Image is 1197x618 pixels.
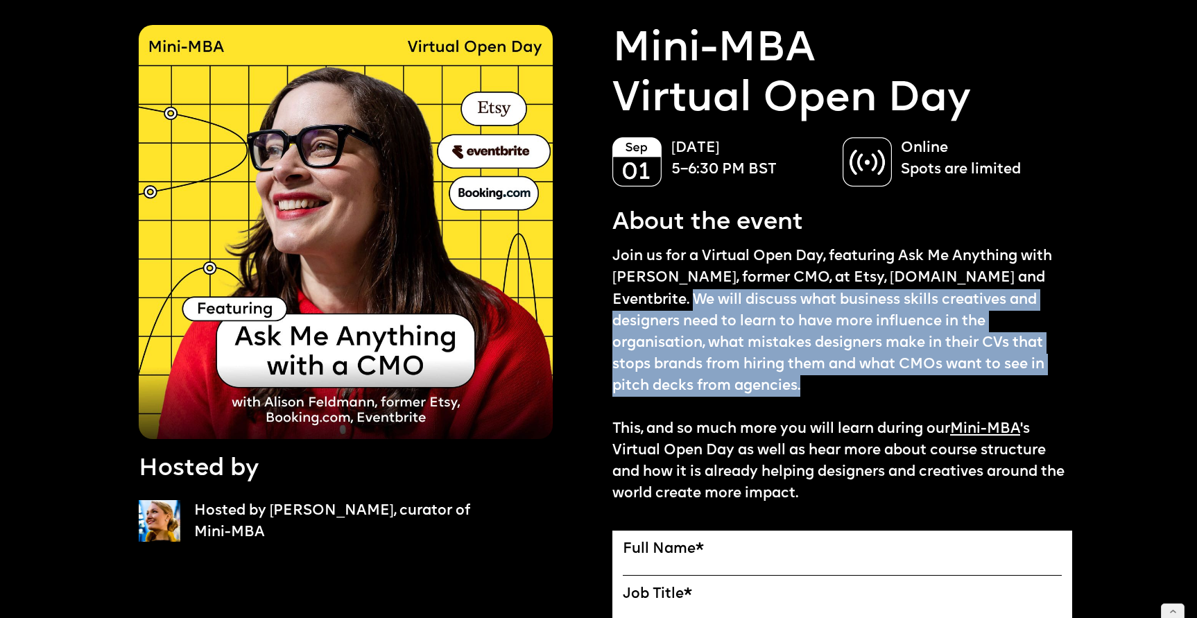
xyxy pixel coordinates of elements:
a: Mini-MBAVirtual Open Day [612,25,971,126]
p: About the event [612,207,803,240]
p: Join us for a Virtual Open Day, featuring Ask Me Anything with [PERSON_NAME], former CMO, at Etsy... [612,246,1072,504]
p: Hosted by [139,453,259,486]
a: Mini-MBA [950,422,1020,436]
p: Hosted by [PERSON_NAME], curator of Mini-MBA [194,500,477,543]
p: Online Spots are limited [901,137,1058,180]
label: Full Name [623,541,1062,558]
label: Job Title [623,586,1062,603]
p: [DATE] 5–6:30 PM BST [671,137,829,180]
